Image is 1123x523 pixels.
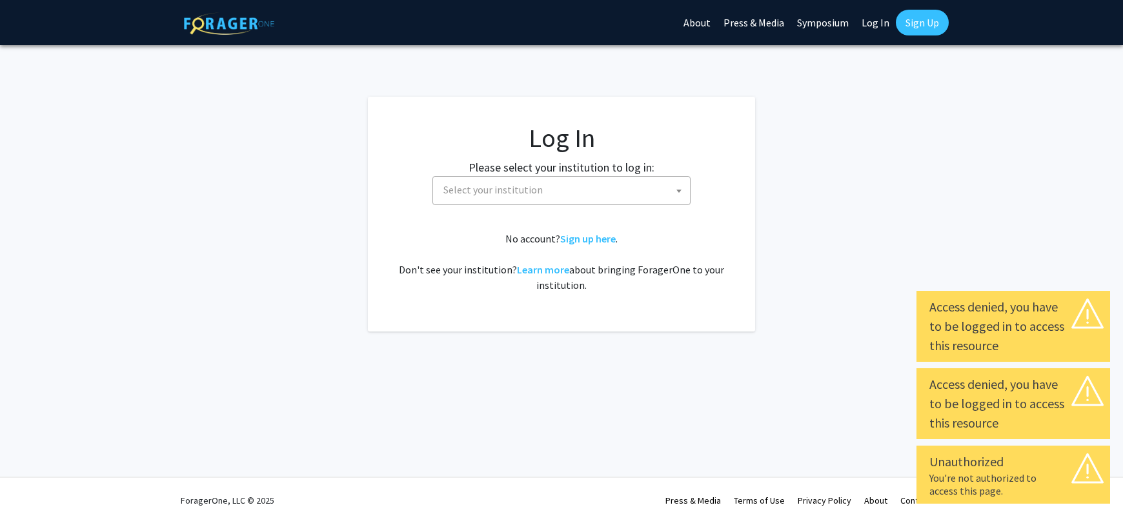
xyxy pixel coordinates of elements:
a: Privacy Policy [798,495,851,506]
a: Contact Us [900,495,942,506]
a: Press & Media [665,495,721,506]
span: Select your institution [432,176,691,205]
div: ForagerOne, LLC © 2025 [181,478,274,523]
div: You're not authorized to access this page. [929,471,1097,497]
a: About [864,495,887,506]
div: Access denied, you have to be logged in to access this resource [929,297,1097,355]
div: No account? . Don't see your institution? about bringing ForagerOne to your institution. [394,231,729,293]
div: Unauthorized [929,452,1097,471]
a: Sign Up [896,10,949,35]
img: ForagerOne Logo [184,12,274,35]
span: Select your institution [438,177,690,203]
a: Terms of Use [734,495,785,506]
div: Access denied, you have to be logged in to access this resource [929,375,1097,433]
span: Select your institution [443,183,543,196]
a: Sign up here [560,232,616,245]
a: Learn more about bringing ForagerOne to your institution [517,263,569,276]
h1: Log In [394,123,729,153]
label: Please select your institution to log in: [469,159,654,176]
